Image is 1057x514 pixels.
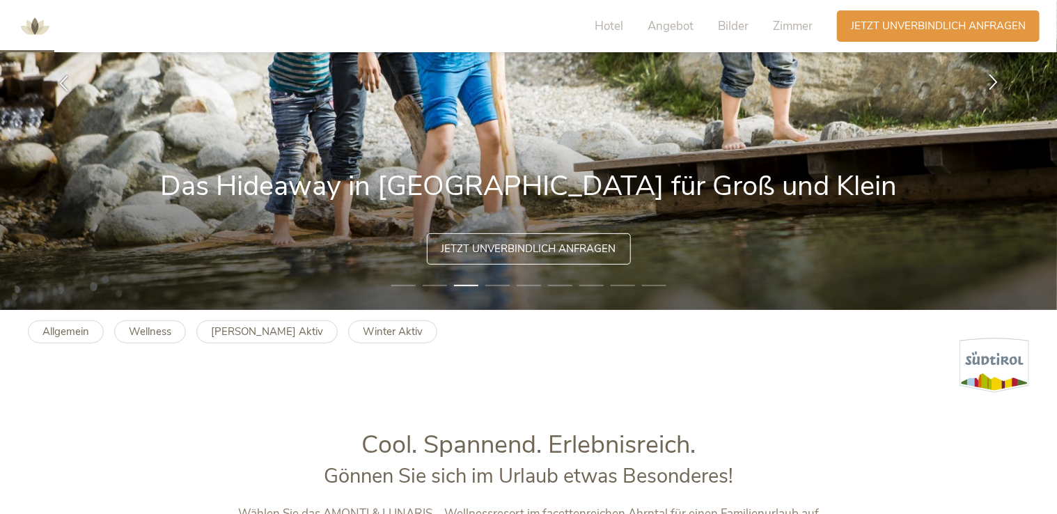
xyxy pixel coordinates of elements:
[773,18,813,34] span: Zimmer
[14,6,56,47] img: AMONTI & LUNARIS Wellnessresort
[363,325,423,338] b: Winter Aktiv
[196,320,338,343] a: [PERSON_NAME] Aktiv
[718,18,749,34] span: Bilder
[960,338,1029,393] img: Südtirol
[595,18,623,34] span: Hotel
[211,325,323,338] b: [PERSON_NAME] Aktiv
[851,19,1026,33] span: Jetzt unverbindlich anfragen
[441,242,616,256] span: Jetzt unverbindlich anfragen
[361,428,696,462] span: Cool. Spannend. Erlebnisreich.
[14,21,56,31] a: AMONTI & LUNARIS Wellnessresort
[114,320,186,343] a: Wellness
[42,325,89,338] b: Allgemein
[28,320,104,343] a: Allgemein
[129,325,171,338] b: Wellness
[348,320,437,343] a: Winter Aktiv
[648,18,694,34] span: Angebot
[324,462,733,490] span: Gönnen Sie sich im Urlaub etwas Besonderes!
